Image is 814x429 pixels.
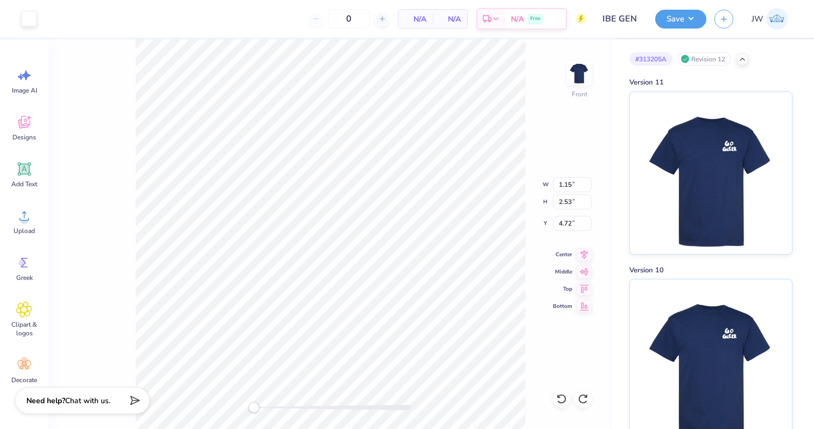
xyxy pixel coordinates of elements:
[6,320,42,337] span: Clipart & logos
[11,376,37,384] span: Decorate
[629,78,792,88] div: Version 11
[439,13,461,25] span: N/A
[572,89,587,99] div: Front
[569,62,590,84] img: Front
[553,285,572,293] span: Top
[530,15,541,23] span: Free
[747,8,792,30] a: JW
[553,302,572,311] span: Bottom
[629,265,792,276] div: Version 10
[678,52,731,66] div: Revision 12
[65,396,110,406] span: Chat with us.
[594,8,647,30] input: Untitled Design
[26,396,65,406] strong: Need help?
[644,92,777,254] img: Version 11
[16,273,33,282] span: Greek
[655,10,706,29] button: Save
[12,133,36,142] span: Designs
[553,250,572,259] span: Center
[405,13,426,25] span: N/A
[12,86,37,95] span: Image AI
[11,180,37,188] span: Add Text
[13,227,35,235] span: Upload
[553,268,572,276] span: Middle
[328,9,370,29] input: – –
[248,402,259,413] div: Accessibility label
[766,8,788,30] img: Jane White
[511,13,524,25] span: N/A
[752,13,763,25] span: JW
[629,52,672,66] div: # 313205A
